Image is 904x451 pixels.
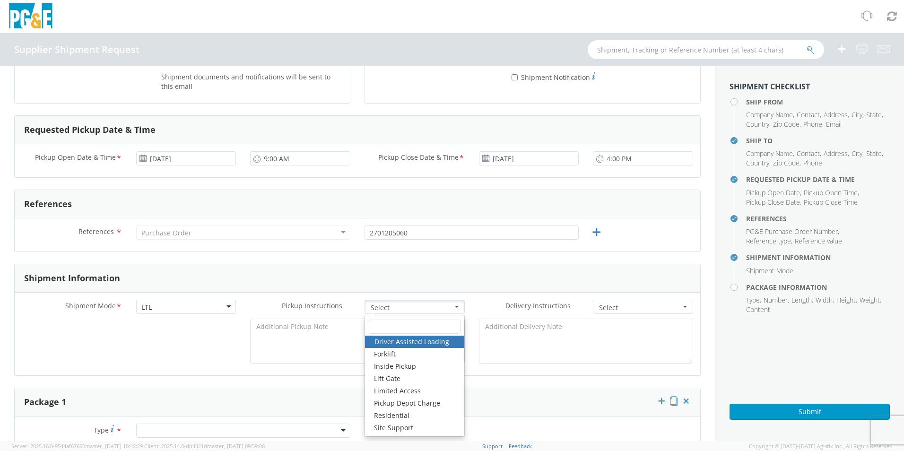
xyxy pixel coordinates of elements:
li: , [791,295,813,305]
li: , [746,158,771,168]
a: Residential [365,409,464,422]
span: master, [DATE] 09:59:06 [207,442,265,450]
li: , [746,110,794,120]
span: Length [791,295,812,304]
span: Pickup Close Date & Time [378,153,459,164]
li: , [824,110,849,120]
h4: Ship From [746,98,890,105]
a: Driver Assisted Loading [365,336,464,348]
span: Pickup Instructions [282,301,342,310]
a: Inside Pickup [365,360,464,373]
h4: Package Information [746,284,890,291]
span: Type [94,425,109,434]
span: State [866,149,882,158]
li: , [746,120,771,129]
span: Pickup Open Date & Time [35,153,116,164]
li: , [746,198,801,207]
button: Submit [730,404,890,420]
h4: References [746,215,890,222]
span: Client: 2025.14.0-db4321d [144,442,265,450]
span: Pickup Open Date [746,188,800,197]
span: State [866,110,882,119]
h4: Shipment Information [746,254,890,261]
li: , [746,295,761,305]
span: Shipment Mode [65,301,116,312]
input: Shipment, Tracking or Reference Number (at least 4 chars) [588,40,824,59]
a: Feedback [509,442,532,450]
span: Height [836,295,856,304]
span: Select [599,303,681,312]
button: Select [593,300,693,314]
li: , [773,120,801,129]
div: Purchase Order [141,228,191,238]
span: City [852,149,862,158]
li: , [803,120,824,129]
span: Zip Code [773,120,800,129]
span: References [78,227,114,236]
strong: Shipment Checklist [730,81,810,92]
li: , [866,149,883,158]
h3: References [24,199,72,209]
span: Contact [797,110,820,119]
a: Lift Gate [365,373,464,385]
span: PG&E Purchase Order Number [746,227,838,236]
li: , [797,110,821,120]
li: , [866,110,883,120]
span: City [852,110,862,119]
label: Shipment documents and notifications will be sent to this email [161,71,343,91]
span: Phone [803,120,822,129]
span: Pickup Close Time [804,198,858,207]
li: , [836,295,857,305]
span: Copyright © [DATE]-[DATE] Agistix Inc., All Rights Reserved [749,442,893,450]
span: Country [746,120,769,129]
li: , [816,295,834,305]
span: Zip Code [773,158,800,167]
a: Forklift [365,348,464,360]
li: , [804,188,859,198]
span: Weight [860,295,880,304]
span: Shipment Mode [746,266,793,275]
li: , [860,295,881,305]
span: Pickup Close Date [746,198,800,207]
span: Country [746,158,769,167]
li: , [852,110,864,120]
span: Contact [797,149,820,158]
span: Reference value [795,236,842,245]
h4: Supplier Shipment Request [14,44,139,55]
a: Pickup Depot Charge [365,397,464,409]
span: Reference type [746,236,791,245]
button: Select [365,300,465,314]
li: , [764,295,789,305]
li: , [797,149,821,158]
span: Type [746,295,760,304]
span: Company Name [746,110,793,119]
span: master, [DATE] 10:42:29 [85,442,143,450]
h4: Requested Pickup Date & Time [746,176,890,183]
li: , [746,227,839,236]
img: pge-logo-06675f144f4cfa6a6814.png [7,3,54,31]
li: , [824,149,849,158]
input: 10 Digit PG&E PO Number [365,225,579,240]
span: Delivery Instructions [505,301,571,310]
span: Pickup Open Time [804,188,858,197]
span: Width [816,295,833,304]
li: , [746,149,794,158]
span: Server: 2025.16.0-9544af67660 [11,442,143,450]
span: Company Name [746,149,793,158]
li: , [852,149,864,158]
div: LTL [141,303,152,312]
a: Site Support [365,422,464,434]
h4: Ship To [746,137,890,144]
label: Shipment Notification [512,71,595,82]
h3: Package 1 [24,398,66,407]
span: Phone [803,158,822,167]
a: Limited Access [365,385,464,397]
span: Address [824,110,848,119]
h3: Requested Pickup Date & Time [24,125,156,135]
li: , [746,188,801,198]
span: Email [826,120,842,129]
li: , [746,236,792,246]
li: , [773,158,801,168]
span: Number [764,295,788,304]
span: Select [371,303,452,312]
